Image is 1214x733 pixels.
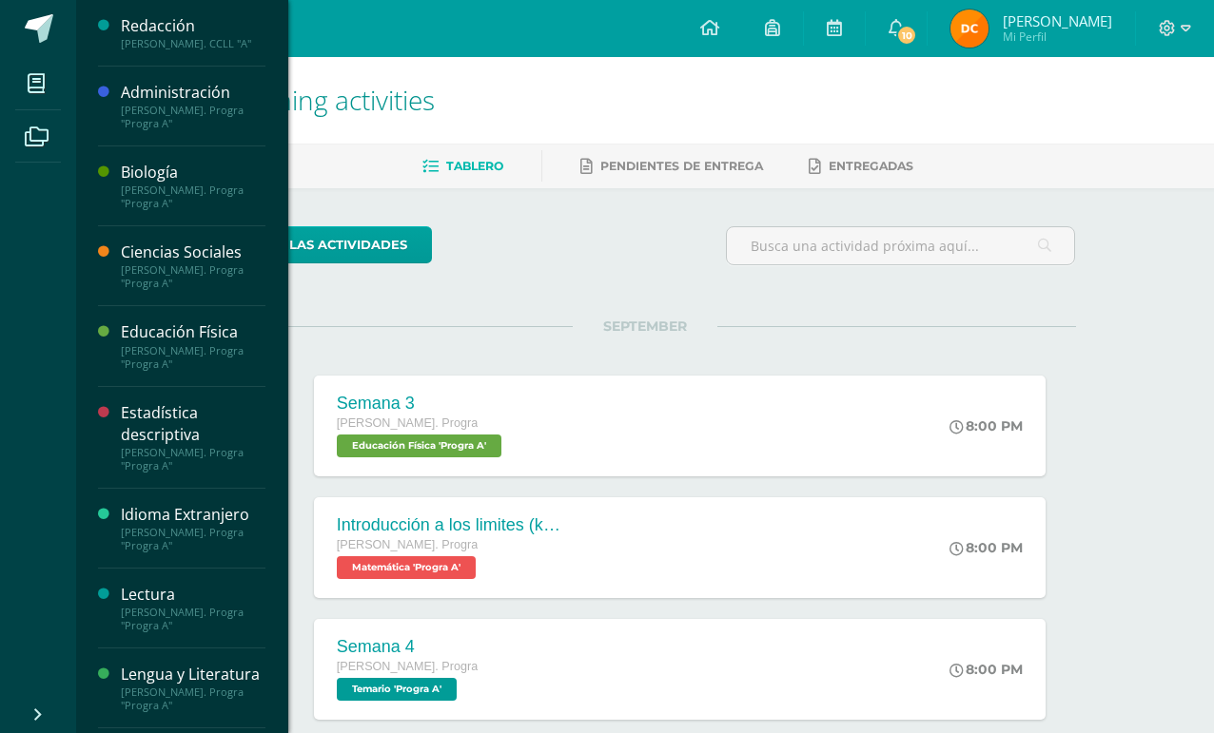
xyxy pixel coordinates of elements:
div: Semana 3 [337,394,506,414]
div: [PERSON_NAME]. CCLL "A" [121,37,265,50]
div: [PERSON_NAME]. Progra "Progra A" [121,685,265,712]
div: [PERSON_NAME]. Progra "Progra A" [121,104,265,130]
a: Estadística descriptiva[PERSON_NAME]. Progra "Progra A" [121,402,265,473]
a: Administración[PERSON_NAME]. Progra "Progra A" [121,82,265,130]
img: 1b3531889164bf90d264a9e49bdbccf5.png [950,10,989,48]
div: [PERSON_NAME]. Progra "Progra A" [121,526,265,552]
div: 8:00 PM [950,661,1023,678]
a: Ciencias Sociales[PERSON_NAME]. Progra "Progra A" [121,241,265,290]
div: [PERSON_NAME]. Progra "Progra A" [121,344,265,371]
div: Lectura [121,584,265,606]
input: Busca una actividad próxima aquí... [727,227,1075,264]
div: Educación Física [121,321,265,343]
span: Tablero [446,159,503,173]
div: [PERSON_NAME]. Progra "Progra A" [121,606,265,632]
a: todas las Actividades [215,226,432,263]
div: Redacción [121,15,265,37]
div: Administración [121,82,265,104]
a: Educación Física[PERSON_NAME]. Progra "Progra A" [121,321,265,370]
div: Introducción a los limites (khan) [337,515,565,535]
span: Matemática 'Progra A' [337,556,476,579]
a: Entregadas [809,151,913,182]
a: Lectura[PERSON_NAME]. Progra "Progra A" [121,584,265,632]
span: 10 [896,25,917,46]
a: Lengua y Literatura[PERSON_NAME]. Progra "Progra A" [121,664,265,712]
div: Estadística descriptiva [121,402,265,446]
div: [PERSON_NAME]. Progra "Progra A" [121,446,265,473]
span: Pendientes de entrega [600,159,763,173]
span: Entregadas [829,159,913,173]
a: Pendientes de entrega [580,151,763,182]
span: SEPTEMBER [573,318,717,335]
span: [PERSON_NAME]. Progra [337,538,478,551]
a: Tablero [422,151,503,182]
span: [PERSON_NAME]. Progra [337,660,478,673]
div: Biología [121,162,265,183]
span: Temario 'Progra A' [337,678,457,701]
div: Lengua y Literatura [121,664,265,685]
span: [PERSON_NAME] [1003,11,1112,30]
div: Semana 4 [337,637,478,657]
a: Redacción[PERSON_NAME]. CCLL "A" [121,15,265,50]
span: [PERSON_NAME]. Progra [337,416,478,430]
a: Idioma Extranjero[PERSON_NAME]. Progra "Progra A" [121,504,265,552]
div: Idioma Extranjero [121,504,265,526]
div: 8:00 PM [950,417,1023,434]
span: Mi Perfil [1003,29,1112,45]
div: Ciencias Sociales [121,241,265,263]
div: 8:00 PM [950,539,1023,556]
div: [PERSON_NAME]. Progra "Progra A" [121,263,265,290]
div: [PERSON_NAME]. Progra "Progra A" [121,183,265,210]
span: Educación Física 'Progra A' [337,434,501,457]
a: Biología[PERSON_NAME]. Progra "Progra A" [121,162,265,210]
